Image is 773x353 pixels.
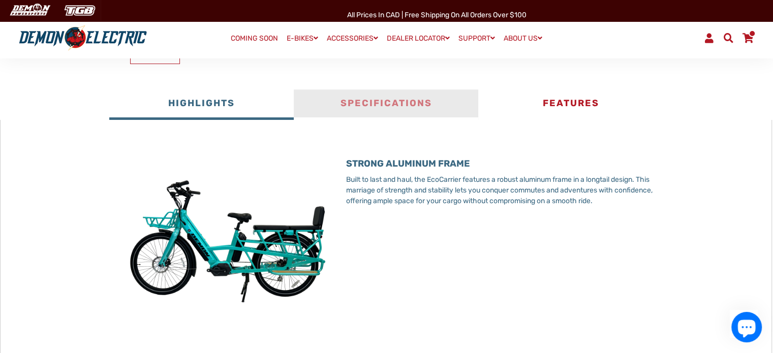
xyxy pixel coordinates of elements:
[455,31,499,46] a: SUPPORT
[283,31,322,46] a: E-BIKES
[59,2,101,19] img: TGB Canada
[227,31,282,46] a: COMING SOON
[15,25,150,51] img: Demon Electric logo
[346,174,663,206] p: Built to last and haul, the EcoCarrier features a robust aluminum frame in a longtail design. Thi...
[125,138,331,344] img: R2LECD-min.jpg
[294,89,478,120] button: Specifications
[347,11,527,19] span: All Prices in CAD | Free shipping on all orders over $100
[383,31,453,46] a: DEALER LOCATOR
[728,312,765,345] inbox-online-store-chat: Shopify online store chat
[109,89,294,120] button: Highlights
[478,89,663,120] button: Features
[500,31,546,46] a: ABOUT US
[323,31,382,46] a: ACCESSORIES
[346,158,663,170] h3: STRONG ALUMINUM FRAME
[5,2,54,19] img: Demon Electric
